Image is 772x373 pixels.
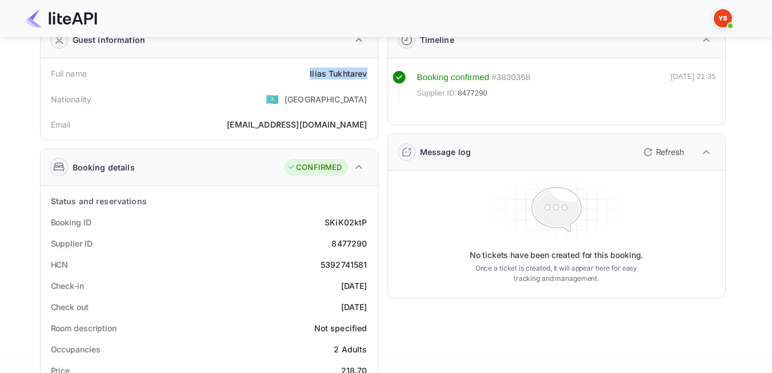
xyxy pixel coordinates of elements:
[334,343,367,355] div: 2 Adults
[285,93,367,105] div: [GEOGRAPHIC_DATA]
[491,71,530,84] div: # 3830368
[656,146,684,158] p: Refresh
[314,322,367,334] div: Not specified
[325,216,367,228] div: SKiK02ktP
[341,301,367,313] div: [DATE]
[51,322,117,334] div: Room description
[466,263,647,284] p: Once a ticket is created, it will appear here for easy tracking and management.
[51,343,101,355] div: Occupancies
[417,71,490,84] div: Booking confirmed
[331,237,367,249] div: 8477290
[671,71,716,104] div: [DATE] 21:35
[266,89,279,109] span: United States
[417,88,457,99] span: Supplier ID:
[227,118,367,130] div: [EMAIL_ADDRESS][DOMAIN_NAME]
[51,237,93,249] div: Supplier ID
[51,280,84,292] div: Check-in
[714,9,732,27] img: Yandex Support
[637,143,689,161] button: Refresh
[51,118,71,130] div: Email
[25,9,97,27] img: LiteAPI Logo
[51,301,89,313] div: Check out
[341,280,367,292] div: [DATE]
[73,34,146,46] div: Guest information
[51,93,92,105] div: Nationality
[420,34,454,46] div: Timeline
[287,162,342,173] div: CONFIRMED
[420,146,471,158] div: Message log
[321,259,367,271] div: 5392741581
[458,88,487,99] span: 8477290
[73,161,135,173] div: Booking details
[51,195,147,207] div: Status and reservations
[470,249,643,261] p: No tickets have been created for this booking.
[51,216,91,228] div: Booking ID
[51,259,69,271] div: HCN
[310,68,367,80] div: Ilias Tukhtarev
[51,68,87,80] div: Full name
